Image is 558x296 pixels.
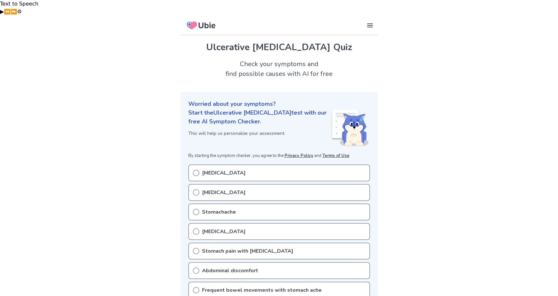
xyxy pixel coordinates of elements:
[17,8,22,16] button: Settings
[322,153,349,159] a: Terms of Use
[202,169,246,177] p: [MEDICAL_DATA]
[202,247,293,255] p: Stomach pain with [MEDICAL_DATA]
[202,286,322,294] p: Frequent bowel movements with stomach ache
[285,153,313,159] a: Privacy Policy
[202,189,246,196] p: [MEDICAL_DATA]
[202,208,236,216] p: Stomachache
[188,130,331,137] p: This will help us personalize your assessment.
[331,110,369,146] img: Shiba
[188,108,331,126] p: Start the Ulcerative [MEDICAL_DATA] test with our free AI Symptom Checker.
[188,100,370,108] p: Worried about your symptoms?
[202,267,258,275] p: Abdominal discomfort
[188,40,370,54] h1: Ulcerative [MEDICAL_DATA] Quiz
[10,8,17,16] button: Forward
[202,228,246,235] p: [MEDICAL_DATA]
[188,153,370,159] p: By starting the symptom checker, you agree to the and
[4,8,10,16] button: Previous
[180,59,378,79] h2: Check your symptoms and find possible causes with AI for free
